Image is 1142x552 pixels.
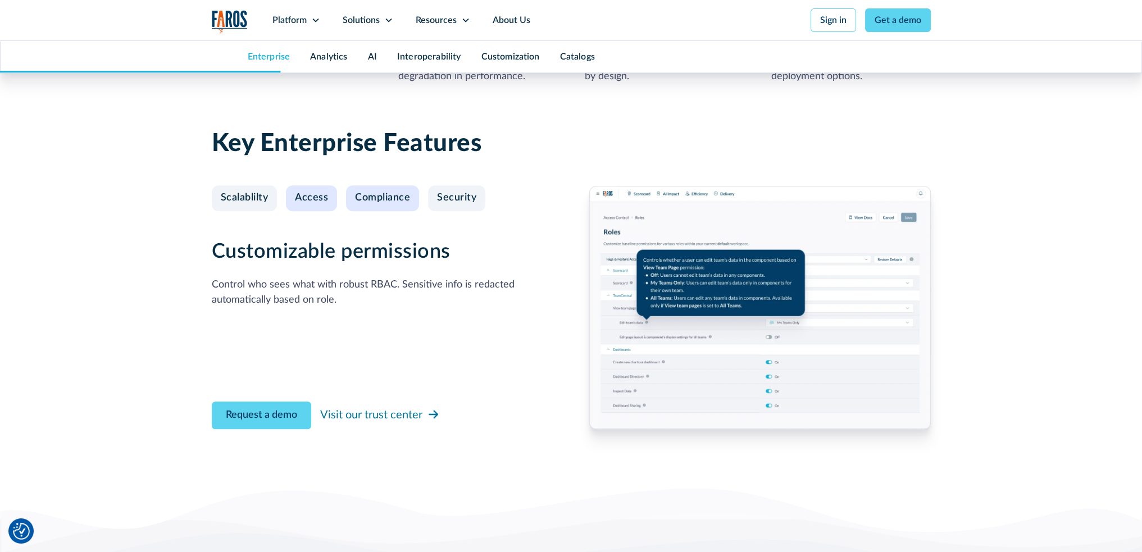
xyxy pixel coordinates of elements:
[272,13,307,27] div: Platform
[397,52,461,61] a: Interoperability
[212,402,311,429] a: Contact Modal
[437,192,476,204] div: Security
[811,8,856,32] a: Sign in
[310,52,347,61] a: Analytics
[212,240,553,264] h3: Customizable permissions
[212,129,931,159] h2: Key Enterprise Features
[248,52,290,61] a: Enterprise
[221,192,269,204] div: Scalablilty
[320,404,440,426] a: Visit our trust center
[355,192,410,204] div: Compliance
[416,13,457,27] div: Resources
[343,13,380,27] div: Solutions
[865,8,931,32] a: Get a demo
[560,52,595,61] a: Catalogs
[212,10,248,33] img: Logo of the analytics and reporting company Faros.
[212,10,248,33] a: home
[13,523,30,540] img: Revisit consent button
[295,192,328,204] div: Access
[13,523,30,540] button: Cookie Settings
[320,407,422,423] div: Visit our trust center
[368,52,377,61] a: AI
[481,52,539,61] a: Customization
[212,277,553,308] div: Control who sees what with robust RBAC. Sensitive info is redacted automatically based on role.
